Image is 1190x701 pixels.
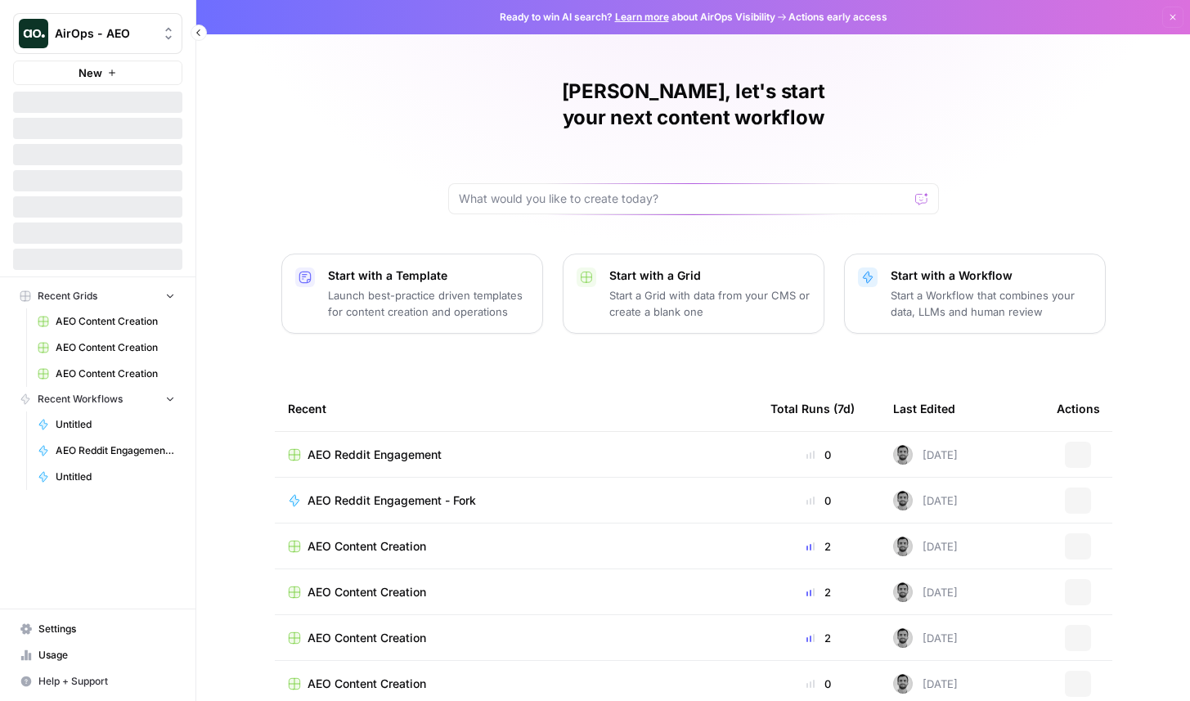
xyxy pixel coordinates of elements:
[609,267,811,284] p: Start with a Grid
[56,314,175,329] span: AEO Content Creation
[308,538,426,555] span: AEO Content Creation
[30,438,182,464] a: AEO Reddit Engagement - Fork
[459,191,909,207] input: What would you like to create today?
[288,676,744,692] a: AEO Content Creation
[770,584,867,600] div: 2
[56,366,175,381] span: AEO Content Creation
[19,19,48,48] img: AirOps - AEO Logo
[770,630,867,646] div: 2
[13,668,182,694] button: Help + Support
[308,630,426,646] span: AEO Content Creation
[38,622,175,636] span: Settings
[288,386,744,431] div: Recent
[288,584,744,600] a: AEO Content Creation
[893,582,913,602] img: 6v3gwuotverrb420nfhk5cu1cyh1
[38,289,97,303] span: Recent Grids
[30,361,182,387] a: AEO Content Creation
[308,584,426,600] span: AEO Content Creation
[13,284,182,308] button: Recent Grids
[13,616,182,642] a: Settings
[55,25,154,42] span: AirOps - AEO
[615,11,669,23] a: Learn more
[328,287,529,320] p: Launch best-practice driven templates for content creation and operations
[288,630,744,646] a: AEO Content Creation
[500,10,775,25] span: Ready to win AI search? about AirOps Visibility
[13,642,182,668] a: Usage
[891,267,1092,284] p: Start with a Workflow
[893,537,958,556] div: [DATE]
[893,491,913,510] img: 6v3gwuotverrb420nfhk5cu1cyh1
[770,676,867,692] div: 0
[893,445,913,465] img: 6v3gwuotverrb420nfhk5cu1cyh1
[893,537,913,556] img: 6v3gwuotverrb420nfhk5cu1cyh1
[563,254,824,334] button: Start with a GridStart a Grid with data from your CMS or create a blank one
[891,287,1092,320] p: Start a Workflow that combines your data, LLMs and human review
[13,387,182,411] button: Recent Workflows
[893,674,913,694] img: 6v3gwuotverrb420nfhk5cu1cyh1
[38,392,123,407] span: Recent Workflows
[288,492,744,509] a: AEO Reddit Engagement - Fork
[308,676,426,692] span: AEO Content Creation
[893,582,958,602] div: [DATE]
[56,443,175,458] span: AEO Reddit Engagement - Fork
[13,61,182,85] button: New
[30,411,182,438] a: Untitled
[288,447,744,463] a: AEO Reddit Engagement
[30,464,182,490] a: Untitled
[893,628,958,648] div: [DATE]
[788,10,887,25] span: Actions early access
[893,491,958,510] div: [DATE]
[79,65,102,81] span: New
[281,254,543,334] button: Start with a TemplateLaunch best-practice driven templates for content creation and operations
[13,13,182,54] button: Workspace: AirOps - AEO
[38,648,175,663] span: Usage
[893,628,913,648] img: 6v3gwuotverrb420nfhk5cu1cyh1
[30,308,182,335] a: AEO Content Creation
[770,386,855,431] div: Total Runs (7d)
[770,538,867,555] div: 2
[30,335,182,361] a: AEO Content Creation
[893,386,955,431] div: Last Edited
[308,492,476,509] span: AEO Reddit Engagement - Fork
[1057,386,1100,431] div: Actions
[56,340,175,355] span: AEO Content Creation
[308,447,442,463] span: AEO Reddit Engagement
[770,492,867,509] div: 0
[844,254,1106,334] button: Start with a WorkflowStart a Workflow that combines your data, LLMs and human review
[38,674,175,689] span: Help + Support
[56,470,175,484] span: Untitled
[609,287,811,320] p: Start a Grid with data from your CMS or create a blank one
[893,674,958,694] div: [DATE]
[328,267,529,284] p: Start with a Template
[770,447,867,463] div: 0
[893,445,958,465] div: [DATE]
[448,79,939,131] h1: [PERSON_NAME], let's start your next content workflow
[56,417,175,432] span: Untitled
[288,538,744,555] a: AEO Content Creation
